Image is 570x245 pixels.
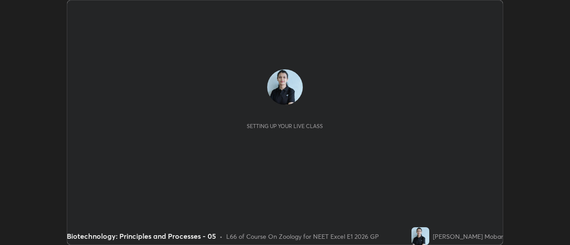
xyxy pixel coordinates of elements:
[267,69,303,105] img: f9e8998792e74df79d03c3560c669755.jpg
[220,232,223,241] div: •
[226,232,379,241] div: L66 of Course On Zoology for NEET Excel E1 2026 GP
[67,231,216,241] div: Biotechnology: Principles and Processes - 05
[411,227,429,245] img: f9e8998792e74df79d03c3560c669755.jpg
[433,232,503,241] div: [PERSON_NAME] Mobar
[247,123,323,129] div: Setting up your live class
